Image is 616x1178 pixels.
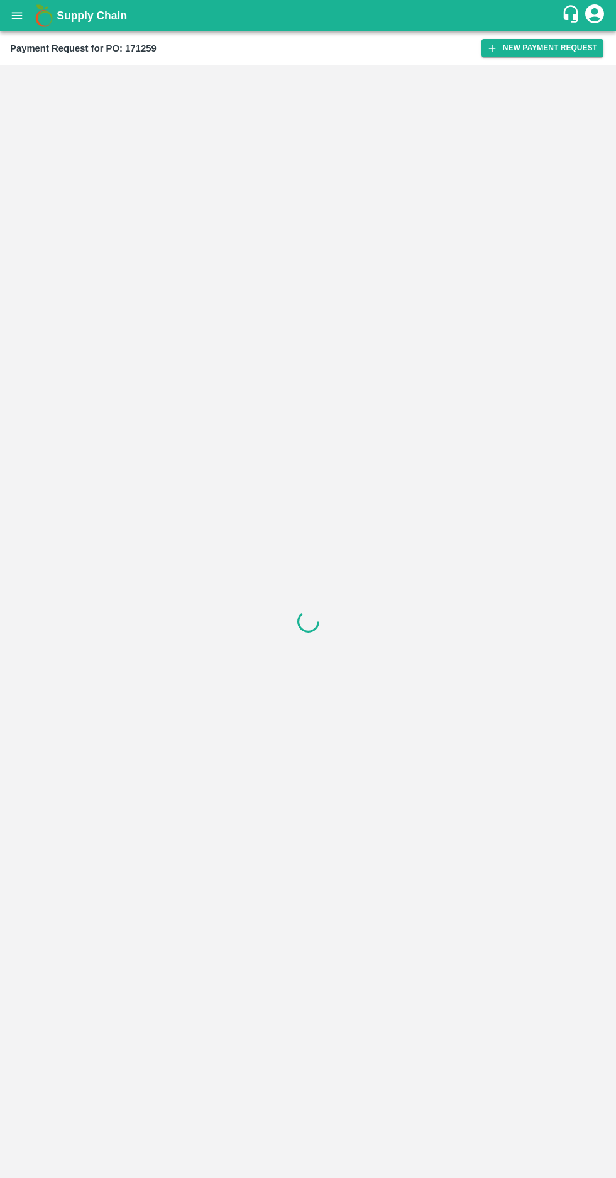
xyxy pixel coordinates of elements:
[10,43,157,53] b: Payment Request for PO: 171259
[3,1,31,30] button: open drawer
[561,4,583,27] div: customer-support
[583,3,606,29] div: account of current user
[31,3,57,28] img: logo
[57,9,127,22] b: Supply Chain
[57,7,561,25] a: Supply Chain
[481,39,603,57] button: New Payment Request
